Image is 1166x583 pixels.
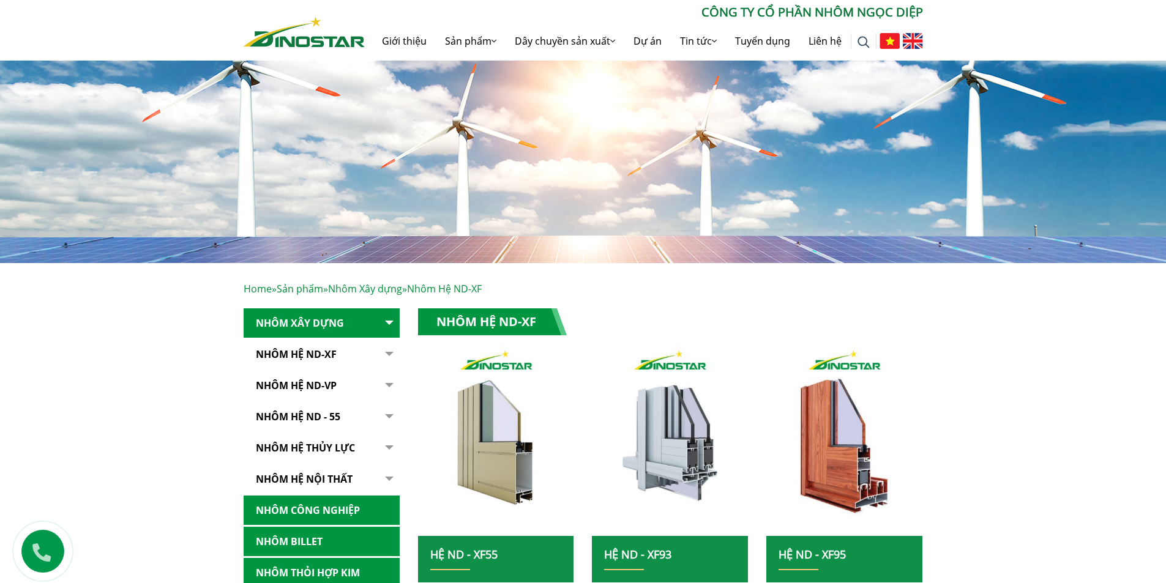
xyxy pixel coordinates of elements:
a: Nhôm hệ nội thất [244,464,400,494]
a: Nhôm Xây dựng [244,308,400,338]
a: Nhôm hệ thủy lực [244,433,400,463]
a: Nhôm Hệ ND-VP [244,371,400,401]
img: English [903,33,923,49]
img: Nhôm Dinostar [244,17,365,47]
a: Giới thiệu [373,21,436,61]
img: Tiếng Việt [880,33,900,49]
a: Hệ ND - XF55 [430,547,498,562]
a: nhom xay dung [418,345,574,536]
h1: Nhôm Hệ ND-XF [418,308,567,335]
a: Nhôm Xây dựng [328,282,402,295]
a: Sản phẩm [436,21,506,61]
a: Nhôm Hệ ND-XF [244,340,400,369]
a: Tuyển dụng [726,21,799,61]
a: Sản phẩm [277,282,323,295]
img: nhom xay dung [766,345,922,536]
a: Dây chuyền sản xuất [506,21,624,61]
a: Liên hệ [799,21,851,61]
a: Hệ ND - XF95 [779,547,846,562]
span: » » » [244,282,482,295]
img: nhom xay dung [417,345,574,536]
img: nhom xay dung [592,345,748,536]
a: Home [244,282,272,295]
span: Nhôm Hệ ND-XF [407,282,482,295]
img: search [858,36,870,48]
a: NHÔM HỆ ND - 55 [244,402,400,432]
a: Hệ ND - XF93 [604,547,671,562]
a: Dự án [624,21,671,61]
a: Nhôm Billet [244,527,400,557]
p: CÔNG TY CỔ PHẦN NHÔM NGỌC DIỆP [365,3,923,21]
a: Nhôm Công nghiệp [244,496,400,525]
a: Tin tức [671,21,726,61]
